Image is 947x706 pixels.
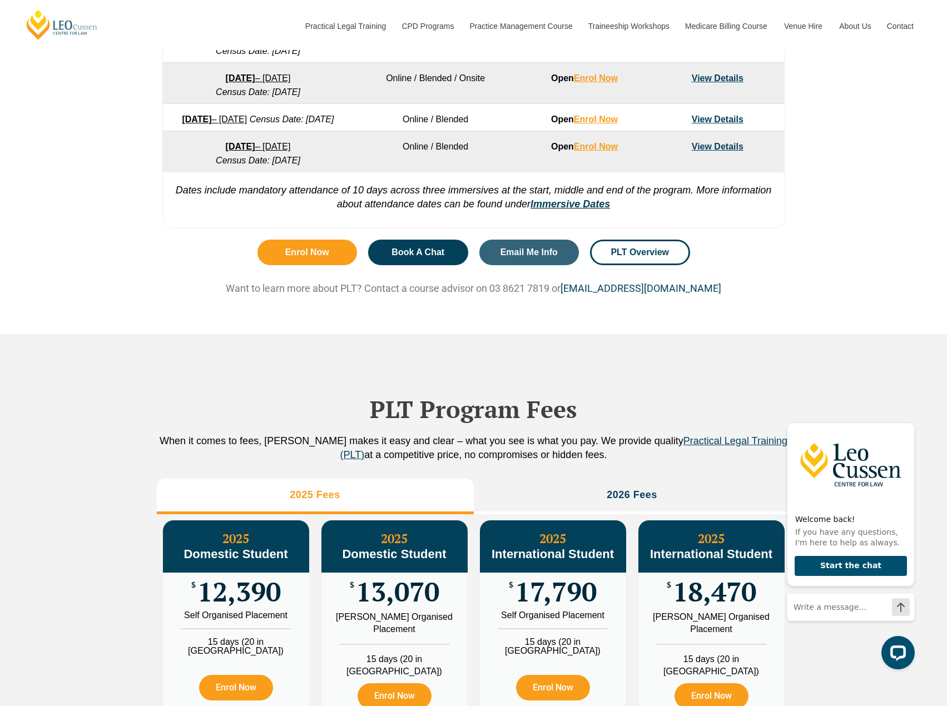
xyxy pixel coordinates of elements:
[353,131,518,172] td: Online / Blended
[480,531,626,561] h3: 2025
[561,282,721,294] a: [EMAIL_ADDRESS][DOMAIN_NAME]
[226,73,255,83] strong: [DATE]
[677,2,776,50] a: Medicare Billing Course
[176,185,772,210] em: Dates include mandatory attendance of 10 days across three immersives at the start, middle and en...
[197,581,281,603] span: 12,390
[551,142,618,151] strong: Open
[551,115,618,124] strong: Open
[285,248,329,257] span: Enrol Now
[692,73,743,83] a: View Details
[879,2,922,50] a: Contact
[574,115,618,124] a: Enrol Now
[353,104,518,131] td: Online / Blended
[353,63,518,104] td: Online / Blended / Onsite
[480,628,626,655] li: 15 days (20 in [GEOGRAPHIC_DATA])
[831,2,879,50] a: About Us
[551,73,618,83] strong: Open
[290,489,340,501] h3: 2025 Fees
[157,434,791,462] p: When it comes to fees, [PERSON_NAME] makes it easy and clear – what you see is what you pay. We p...
[297,2,394,50] a: Practical Legal Training
[515,581,597,603] span: 17,790
[516,675,590,700] a: Enrol Now
[488,611,618,620] div: Self Organised Placement
[163,531,309,561] h3: 2025
[580,2,677,50] a: Traineeship Workshops
[650,547,772,561] span: International Student
[257,240,358,265] a: Enrol Now
[574,142,618,151] a: Enrol Now
[500,248,558,257] span: Email Me Info
[163,628,309,655] li: 15 days (20 in [GEOGRAPHIC_DATA])
[25,9,99,41] a: [PERSON_NAME] Centre for Law
[321,644,468,678] li: 15 days (20 in [GEOGRAPHIC_DATA])
[182,115,247,124] a: [DATE]– [DATE]
[391,248,444,257] span: Book A Chat
[530,198,610,210] a: Immersive Dates
[184,547,287,561] span: Domestic Student
[342,547,446,561] span: Domestic Student
[330,611,459,635] div: [PERSON_NAME] Organised Placement
[216,46,300,56] em: Census Date: [DATE]
[226,73,291,83] a: [DATE]– [DATE]
[479,240,579,265] a: Email Me Info
[157,282,791,295] p: Want to learn more about PLT? Contact a course advisor on 03 8621 7819 or
[673,581,756,603] span: 18,470
[574,73,618,83] a: Enrol Now
[611,248,669,257] span: PLT Overview
[350,581,354,589] span: $
[393,2,461,50] a: CPD Programs
[638,531,785,561] h3: 2025
[321,531,468,561] h3: 2025
[171,611,301,620] div: Self Organised Placement
[157,395,791,423] h2: PLT Program Fees
[638,644,785,678] li: 15 days (20 in [GEOGRAPHIC_DATA])
[590,240,690,265] a: PLT Overview
[199,675,273,700] a: Enrol Now
[692,142,743,151] a: View Details
[692,115,743,124] a: View Details
[356,581,439,603] span: 13,070
[778,401,919,678] iframe: LiveChat chat widget
[226,142,255,151] strong: [DATE]
[607,489,657,501] h3: 2026 Fees
[776,2,831,50] a: Venue Hire
[191,581,196,589] span: $
[226,142,291,151] a: [DATE]– [DATE]
[216,156,300,165] em: Census Date: [DATE]
[216,87,300,97] em: Census Date: [DATE]
[509,581,513,589] span: $
[667,581,671,589] span: $
[182,115,211,124] strong: [DATE]
[462,2,580,50] a: Practice Management Course
[368,240,468,265] a: Book A Chat
[250,115,334,124] em: Census Date: [DATE]
[647,611,776,635] div: [PERSON_NAME] Organised Placement
[492,547,614,561] span: International Student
